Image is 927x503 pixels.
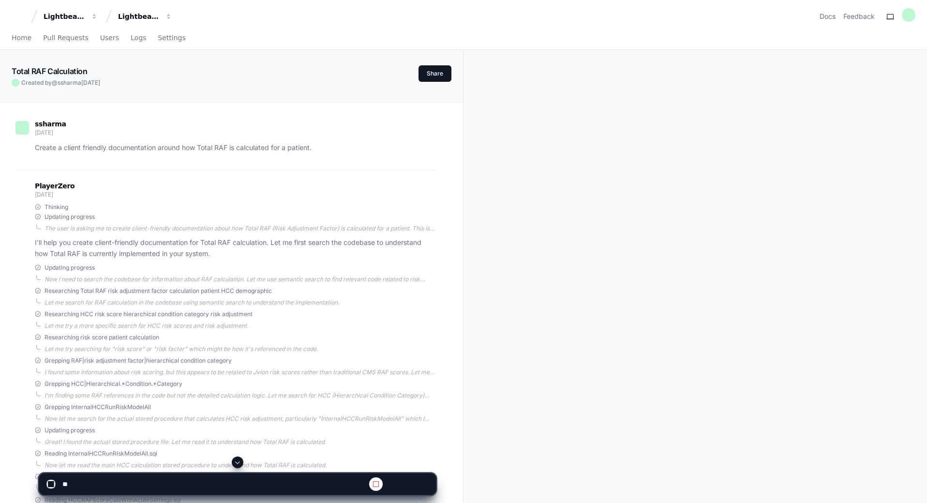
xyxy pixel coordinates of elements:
[21,79,100,87] span: Created by
[45,264,95,272] span: Updating progress
[43,27,88,49] a: Pull Requests
[45,392,436,399] div: I'm finding some RAF references in the code but not the detailed calculation logic. Let me search...
[45,427,95,434] span: Updating progress
[12,66,88,76] app-text-character-animate: Total RAF Calculation
[45,225,436,232] div: The user is asking me to create client-friendly documentation about how Total RAF (Risk Adjustmen...
[45,213,95,221] span: Updating progress
[45,203,68,211] span: Thinking
[45,345,436,353] div: Let me try searching for "risk score" or "risk factor" which might be how it's referenced in the ...
[45,322,436,330] div: Let me try a more specific search for HCC risk scores and risk adjustment.
[35,237,436,259] p: I'll help you create client-friendly documentation for Total RAF calculation. Let me first search...
[40,8,102,25] button: Lightbeam Health
[43,35,88,41] span: Pull Requests
[158,27,185,49] a: Settings
[45,299,436,306] div: Let me search for RAF calculation in the codebase using semantic search to understand the impleme...
[419,65,451,82] button: Share
[114,8,176,25] button: Lightbeam Health Solutions
[35,120,66,128] span: ssharma
[45,450,157,457] span: Reading InternalHCCRunRiskModelAll.sql
[52,79,58,86] span: @
[118,12,160,21] div: Lightbeam Health Solutions
[820,12,836,21] a: Docs
[100,27,119,49] a: Users
[35,191,53,198] span: [DATE]
[45,334,159,341] span: Researching risk score patient calculation
[45,368,436,376] div: I found some information about risk scoring, but this appears to be related to Jvion risk scores ...
[58,79,81,86] span: ssharma
[45,357,232,365] span: Grepping RAF|risk adjustment factor|hierarchical condition category
[35,142,436,153] p: Create a client friendly documentation around how Total RAF is calculated for a patient.
[843,12,875,21] button: Feedback
[45,287,272,295] span: Researching Total RAF risk adjustment factor calculation patient HCC demographic
[45,275,436,283] div: Now I need to search the codebase for information about RAF calculation. Let me use semantic sear...
[158,35,185,41] span: Settings
[131,35,146,41] span: Logs
[81,79,100,86] span: [DATE]
[100,35,119,41] span: Users
[44,12,85,21] div: Lightbeam Health
[35,129,53,136] span: [DATE]
[45,310,253,318] span: Researching HCC risk score hierarchical condition category risk adjustment
[45,415,436,423] div: Now let me search for the actual stored procedure that calculates HCC risk adjustment, particular...
[131,27,146,49] a: Logs
[12,27,31,49] a: Home
[45,380,182,388] span: Grepping HCC|Hierarchical.*Condition.*Category
[45,403,151,411] span: Grepping InternalHCCRunRiskModelAll
[35,183,75,189] span: PlayerZero
[12,35,31,41] span: Home
[45,438,436,446] div: Great! I found the actual stored procedure file. Let me read it to understand how Total RAF is ca...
